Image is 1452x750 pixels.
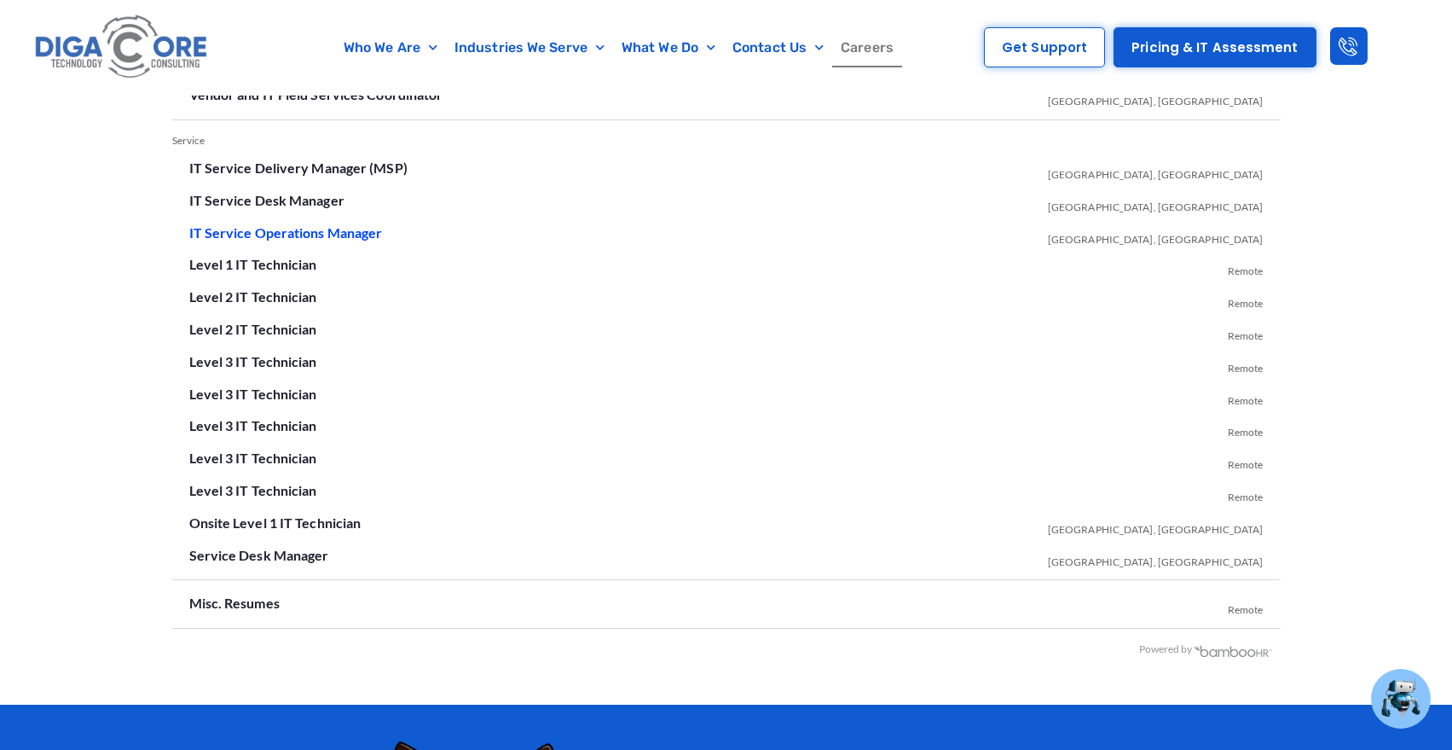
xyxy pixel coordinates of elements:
[724,28,832,67] a: Contact Us
[189,482,317,498] a: Level 3 IT Technician
[1048,155,1264,188] span: [GEOGRAPHIC_DATA], [GEOGRAPHIC_DATA]
[1131,41,1298,54] span: Pricing & IT Assessment
[1193,643,1273,657] img: BambooHR - HR software
[1228,284,1264,317] span: Remote
[189,515,362,531] a: Onsite Level 1 IT Technician
[1048,543,1264,575] span: [GEOGRAPHIC_DATA], [GEOGRAPHIC_DATA]
[1228,590,1264,623] span: Remote
[1228,349,1264,381] span: Remote
[1048,188,1264,220] span: [GEOGRAPHIC_DATA], [GEOGRAPHIC_DATA]
[189,595,280,611] a: Misc. Resumes
[189,450,317,466] a: Level 3 IT Technician
[1114,27,1316,67] a: Pricing & IT Assessment
[1048,220,1264,253] span: [GEOGRAPHIC_DATA], [GEOGRAPHIC_DATA]
[189,256,317,272] a: Level 1 IT Technician
[189,386,317,402] a: Level 3 IT Technician
[189,288,317,305] a: Level 2 IT Technician
[832,28,902,67] a: Careers
[335,28,446,67] a: Who We Are
[189,160,408,176] a: IT Service Delivery Manager (MSP)
[288,28,949,67] nav: Menu
[189,224,383,241] a: IT Service Operations Manager
[446,28,613,67] a: Industries We Serve
[189,417,317,433] a: Level 3 IT Technician
[31,9,214,86] img: Digacore logo 1
[189,321,317,337] a: Level 2 IT Technician
[172,637,1273,662] div: Powered by
[1228,381,1264,414] span: Remote
[172,129,1281,154] div: Service
[189,192,344,208] a: IT Service Desk Manager
[1228,252,1264,284] span: Remote
[1228,445,1264,478] span: Remote
[189,547,329,563] a: Service Desk Manager
[613,28,724,67] a: What We Do
[1048,82,1264,114] span: [GEOGRAPHIC_DATA], [GEOGRAPHIC_DATA]
[189,353,317,369] a: Level 3 IT Technician
[1002,41,1087,54] span: Get Support
[984,27,1105,67] a: Get Support
[1048,510,1264,543] span: [GEOGRAPHIC_DATA], [GEOGRAPHIC_DATA]
[1228,413,1264,445] span: Remote
[1228,478,1264,510] span: Remote
[1228,317,1264,349] span: Remote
